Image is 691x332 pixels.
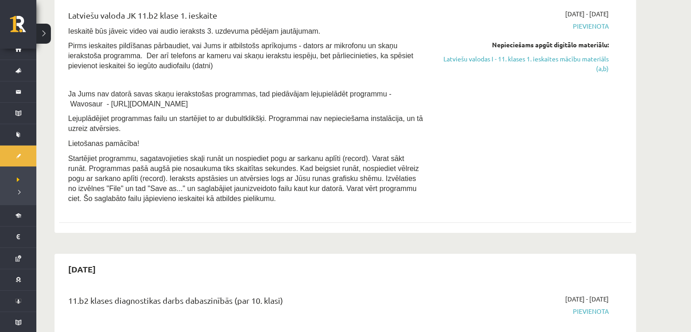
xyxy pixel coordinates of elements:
[565,9,609,19] span: [DATE] - [DATE]
[68,42,413,70] span: Pirms ieskaites pildīšanas pārbaudiet, vai Jums ir atbilstošs aprīkojums - dators ar mikrofonu un...
[68,155,419,202] span: Startējiet programmu, sagatavojieties skaļi runāt un nospiediet pogu ar sarkanu aplīti (record). ...
[10,16,36,39] a: Rīgas 1. Tālmācības vidusskola
[68,294,424,311] div: 11.b2 klases diagnostikas darbs dabaszinībās (par 10. klasi)
[68,9,424,26] div: Latviešu valoda JK 11.b2 klase 1. ieskaite
[68,115,423,132] span: Lejuplādējiet programmas failu un startējiet to ar dubultklikšķi. Programmai nav nepieciešama ins...
[565,294,609,304] span: [DATE] - [DATE]
[68,140,139,147] span: Lietošanas pamācība!
[437,40,609,50] div: Nepieciešams apgūt digitālo materiālu:
[437,21,609,31] span: Pievienota
[68,90,391,108] span: Ja Jums nav datorā savas skaņu ierakstošas programmas, tad piedāvājam lejupielādēt programmu - Wa...
[437,307,609,316] span: Pievienota
[68,27,320,35] span: Ieskaitē būs jāveic video vai audio ieraksts 3. uzdevuma pēdējam jautājumam.
[437,54,609,73] a: Latviešu valodas I - 11. klases 1. ieskaites mācību materiāls (a,b)
[59,258,105,280] h2: [DATE]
